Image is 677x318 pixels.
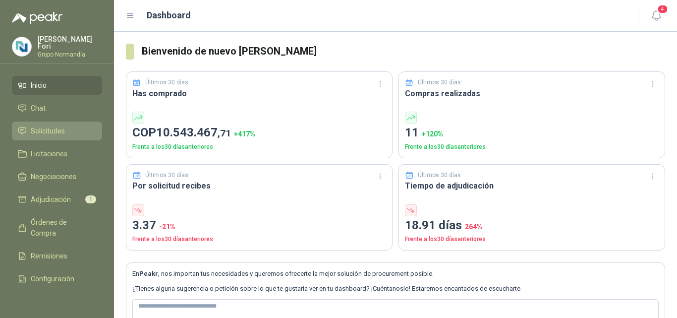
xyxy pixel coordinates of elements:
h3: Has comprado [132,87,386,100]
p: En , nos importan tus necesidades y queremos ofrecerte la mejor solución de procurement posible. [132,269,659,279]
span: Órdenes de Compra [31,217,93,239]
p: Grupo Normandía [38,52,102,58]
a: Chat [12,99,102,118]
b: Peakr [139,270,158,277]
p: ¿Tienes alguna sugerencia o petición sobre lo que te gustaría ver en tu dashboard? ¡Cuéntanoslo! ... [132,284,659,294]
h3: Bienvenido de nuevo [PERSON_NAME] [142,44,665,59]
p: Últimos 30 días [145,171,188,180]
span: 4 [657,4,668,14]
a: Licitaciones [12,144,102,163]
a: Configuración [12,269,102,288]
span: ,71 [218,127,231,139]
p: 11 [405,124,659,142]
a: Inicio [12,76,102,95]
button: 4 [647,7,665,25]
h3: Por solicitud recibes [132,180,386,192]
p: Últimos 30 días [418,78,461,87]
span: Licitaciones [31,148,67,159]
p: COP [132,124,386,142]
p: Últimos 30 días [418,171,461,180]
a: Manuales y ayuda [12,292,102,311]
img: Logo peakr [12,12,62,24]
p: Frente a los 30 días anteriores [405,142,659,152]
a: Órdenes de Compra [12,213,102,243]
a: Negociaciones [12,167,102,186]
span: 264 % [465,223,482,231]
a: Remisiones [12,247,102,265]
h3: Compras realizadas [405,87,659,100]
a: Adjudicación1 [12,190,102,209]
p: Últimos 30 días [145,78,188,87]
p: 3.37 [132,216,386,235]
span: -21 % [159,223,175,231]
img: Company Logo [12,37,31,56]
span: 10.543.467 [156,126,231,139]
span: Configuración [31,273,74,284]
a: Solicitudes [12,122,102,140]
span: + 417 % [234,130,255,138]
span: Remisiones [31,251,67,261]
p: Frente a los 30 días anteriores [132,235,386,244]
span: 1 [85,195,96,203]
h3: Tiempo de adjudicación [405,180,659,192]
span: Negociaciones [31,171,76,182]
span: + 120 % [422,130,443,138]
p: 18.91 días [405,216,659,235]
p: Frente a los 30 días anteriores [405,235,659,244]
p: [PERSON_NAME] Fori [38,36,102,50]
h1: Dashboard [147,8,191,22]
span: Inicio [31,80,47,91]
span: Solicitudes [31,126,65,136]
span: Chat [31,103,46,114]
p: Frente a los 30 días anteriores [132,142,386,152]
span: Adjudicación [31,194,71,205]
